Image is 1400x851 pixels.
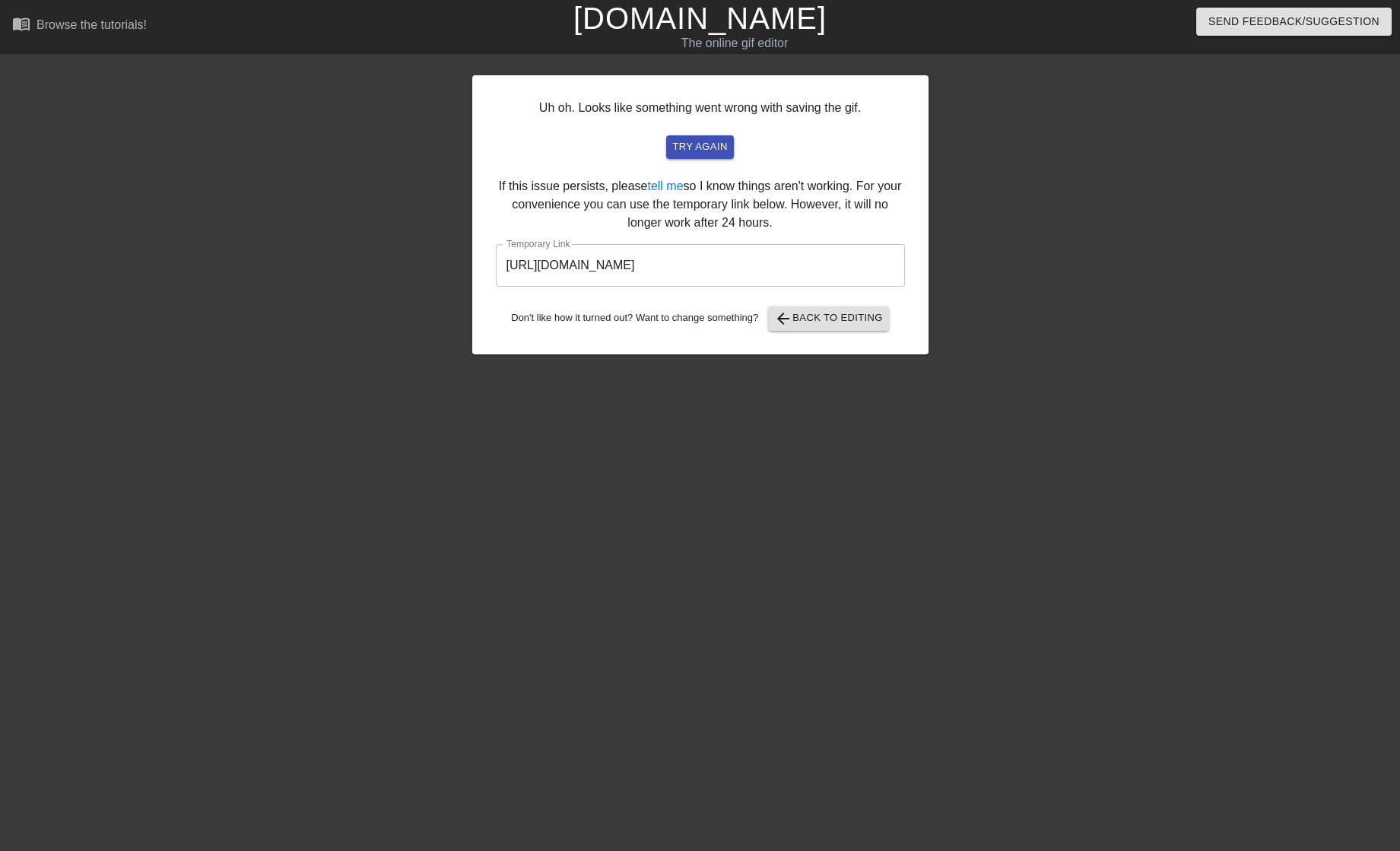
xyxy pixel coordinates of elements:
div: Uh oh. Looks like something went wrong with saving the gif. If this issue persists, please so I k... [472,75,929,354]
a: tell me [647,179,683,192]
span: menu_book [12,14,30,33]
span: try again [672,138,727,156]
input: bare [496,244,905,287]
div: Don't like how it turned out? Want to change something? [496,306,905,331]
div: Browse the tutorials! [37,18,147,31]
span: Back to Editing [774,310,883,328]
button: try again [666,135,733,159]
span: arrow_back [774,310,792,328]
button: Send Feedback/Suggestion [1196,8,1392,36]
span: Send Feedback/Suggestion [1208,12,1379,31]
button: Back to Editing [768,306,889,331]
a: [DOMAIN_NAME] [573,2,827,35]
div: The online gif editor [475,34,995,52]
a: Browse the tutorials! [12,14,147,38]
